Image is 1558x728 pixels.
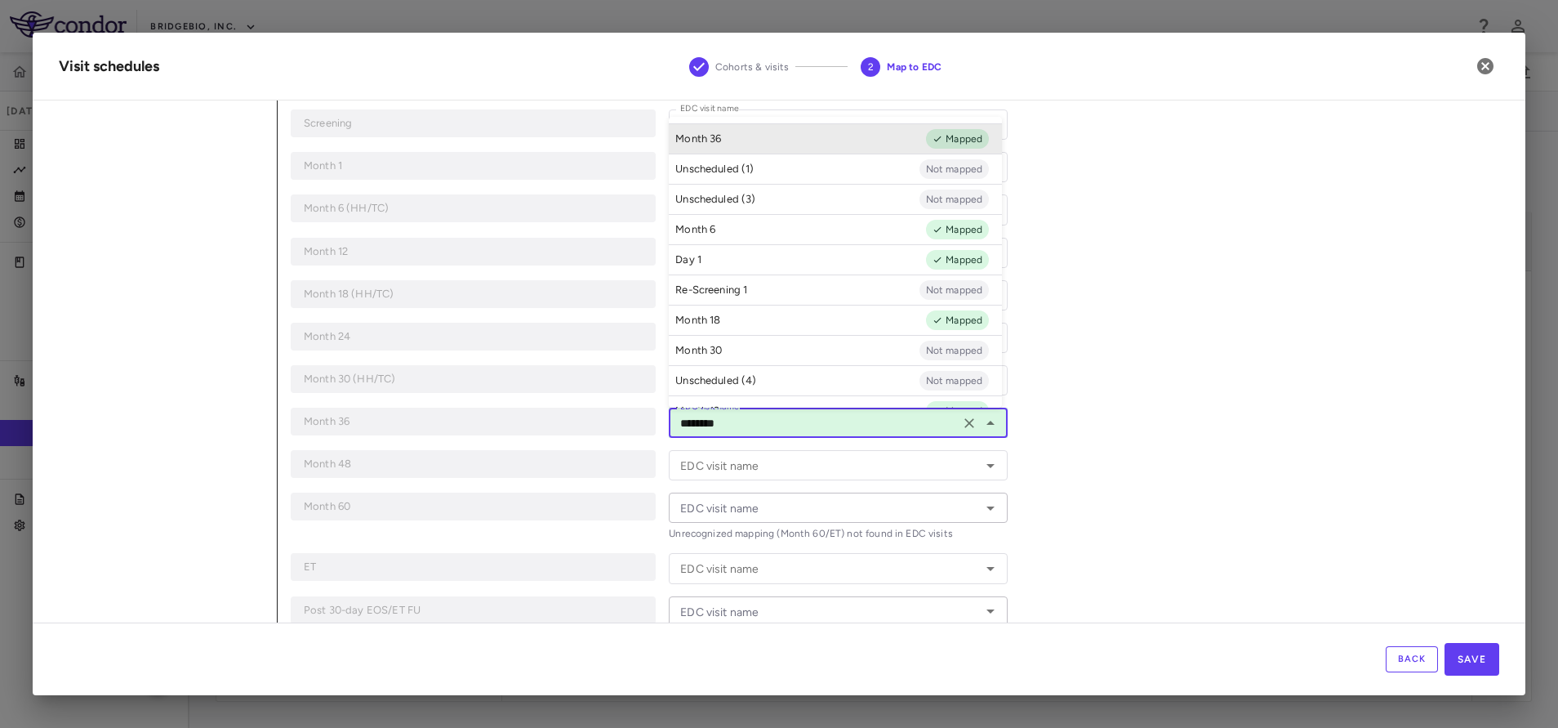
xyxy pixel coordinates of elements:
button: Open [979,557,1002,580]
p: Month 6 [675,222,715,237]
button: Open [979,600,1002,623]
p: Month 12 [675,404,719,418]
span: Mapped [939,404,989,418]
p: Month 30 (HH/TC) [304,372,643,386]
p: Unscheduled (3) [675,192,755,207]
span: Not mapped [919,162,990,176]
p: Month 1 [304,159,643,173]
p: Month 24 [304,329,643,344]
p: Month 36 [304,414,643,429]
p: Unscheduled (1) [675,162,754,176]
span: Not mapped [919,192,990,207]
button: Open [979,454,1002,477]
p: ET [304,560,643,574]
label: EDC visit name [680,102,739,116]
p: Month 18 (HH/TC) [304,287,643,301]
p: Post 30-day EOS/ET FU [304,603,643,618]
button: Cohorts & visits [676,38,802,96]
p: Month 30 [675,343,722,358]
span: Mapped [939,222,989,237]
p: Unscheduled (4) [675,373,756,388]
button: Open [979,114,1002,136]
p: Month 60 [304,499,643,514]
p: Month 18 [675,313,720,328]
button: Open [979,497,1002,520]
div: Visit schedules [59,56,159,78]
text: 2 [868,61,874,73]
button: Clear [958,412,981,435]
button: Save [1444,643,1499,676]
p: Month 48 [304,457,643,471]
p: Re-Screening 1 [675,283,747,297]
p: Unrecognized mapping (Month 60/ET) not found in EDC visits [669,526,1008,541]
span: Map to EDC [887,60,941,74]
p: Month 36 [675,132,721,146]
p: Day 1 [675,252,701,267]
span: Not mapped [919,343,990,358]
span: Cohorts & visits [715,60,789,74]
button: Map to EDC [848,38,955,96]
p: Month 12 [304,244,643,259]
span: Mapped [939,313,989,328]
button: Close [979,412,1002,435]
span: Mapped [939,132,989,146]
span: Not mapped [919,283,990,297]
p: Screening [304,116,643,131]
button: Back [1386,646,1438,672]
span: Mapped [939,252,989,267]
p: Month 6 (HH/TC) [304,201,643,216]
span: Not mapped [919,373,990,388]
